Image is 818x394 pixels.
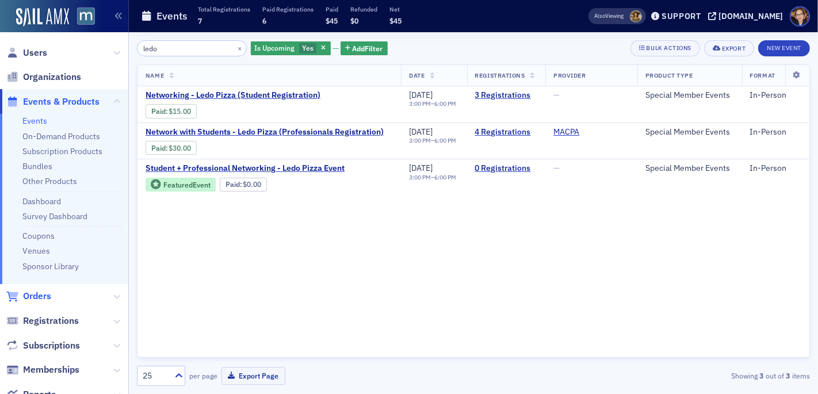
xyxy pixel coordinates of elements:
span: Organizations [23,71,81,83]
span: Add Filter [353,43,383,53]
img: SailAMX [16,8,69,26]
span: $45 [389,16,402,25]
span: Student + Professional Networking - Ledo Pizza Event [146,163,345,174]
a: Memberships [6,364,79,376]
span: Events & Products [23,95,100,108]
span: [DATE] [409,127,433,137]
a: 3 Registrations [475,90,538,101]
button: New Event [758,40,810,56]
input: Search… [137,40,247,56]
a: 0 Registrations [475,163,538,174]
a: 4 Registrations [475,127,538,137]
a: Paid [151,144,166,152]
a: Survey Dashboard [22,211,87,221]
span: : [225,180,243,189]
time: 6:00 PM [434,136,456,144]
div: Also [595,12,606,20]
div: Featured Event [163,182,211,188]
p: Net [389,5,402,13]
button: Export [704,40,754,56]
p: Total Registrations [198,5,250,13]
a: Subscriptions [6,339,80,352]
span: : [151,107,169,116]
span: Profile [790,6,810,26]
span: [DATE] [409,90,433,100]
div: – [409,174,456,181]
span: Name [146,71,164,79]
a: Organizations [6,71,81,83]
span: $0 [350,16,358,25]
span: — [553,90,560,100]
a: Events [22,116,47,126]
button: Export Page [221,367,285,385]
div: Showing out of items [594,370,810,381]
div: – [409,100,456,108]
span: $15.00 [169,107,192,116]
div: – [409,137,456,144]
div: Export [722,45,746,52]
a: Registrations [6,315,79,327]
div: Special Member Events [645,163,734,174]
time: 3:00 PM [409,173,431,181]
h1: Events [156,9,188,23]
span: Registrations [475,71,525,79]
div: [DOMAIN_NAME] [718,11,783,21]
a: Other Products [22,176,77,186]
p: Refunded [350,5,377,13]
button: × [235,43,245,53]
a: New Event [758,42,810,52]
a: Venues [22,246,50,256]
a: Paid [225,180,240,189]
a: View Homepage [69,7,95,27]
span: [DATE] [409,163,433,173]
div: Special Member Events [645,90,734,101]
div: Paid: 0 - $0 [220,178,267,192]
span: Orders [23,290,51,303]
span: Registrations [23,315,79,327]
img: SailAMX [77,7,95,25]
a: Sponsor Library [22,261,79,271]
button: [DOMAIN_NAME] [708,12,787,20]
a: Subscription Products [22,146,102,156]
span: $0.00 [243,180,261,189]
a: Users [6,47,47,59]
div: Support [662,11,701,21]
span: Subscriptions [23,339,80,352]
span: : [151,144,169,152]
span: Format [750,71,775,79]
button: Bulk Actions [630,40,700,56]
strong: 3 [784,370,792,381]
span: 7 [198,16,202,25]
span: Date [409,71,425,79]
a: Student + Professional Networking - Ledo Pizza Event [146,163,365,174]
span: 6 [262,16,266,25]
p: Paid Registrations [262,5,314,13]
p: Paid [326,5,338,13]
a: Coupons [22,231,55,241]
time: 3:00 PM [409,100,431,108]
span: Memberships [23,364,79,376]
a: Network with Students - Ledo Pizza (Professionals Registration) [146,127,384,137]
a: Dashboard [22,196,61,206]
a: Paid [151,107,166,116]
div: Special Member Events [645,127,734,137]
div: In-Person [750,127,801,137]
button: AddFilter [341,41,388,56]
div: Paid: 3 - $3000 [146,141,197,155]
span: Viewing [595,12,624,20]
div: Featured Event [146,178,216,192]
a: Networking - Ledo Pizza (Student Registration) [146,90,339,101]
strong: 3 [758,370,766,381]
span: Is Upcoming [255,43,295,52]
span: — [553,163,560,173]
span: Yes [302,43,314,52]
span: Provider [553,71,586,79]
div: 25 [143,370,168,382]
div: Bulk Actions [647,45,691,51]
time: 3:00 PM [409,136,431,144]
a: Bundles [22,161,52,171]
span: MACPA [553,127,626,137]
